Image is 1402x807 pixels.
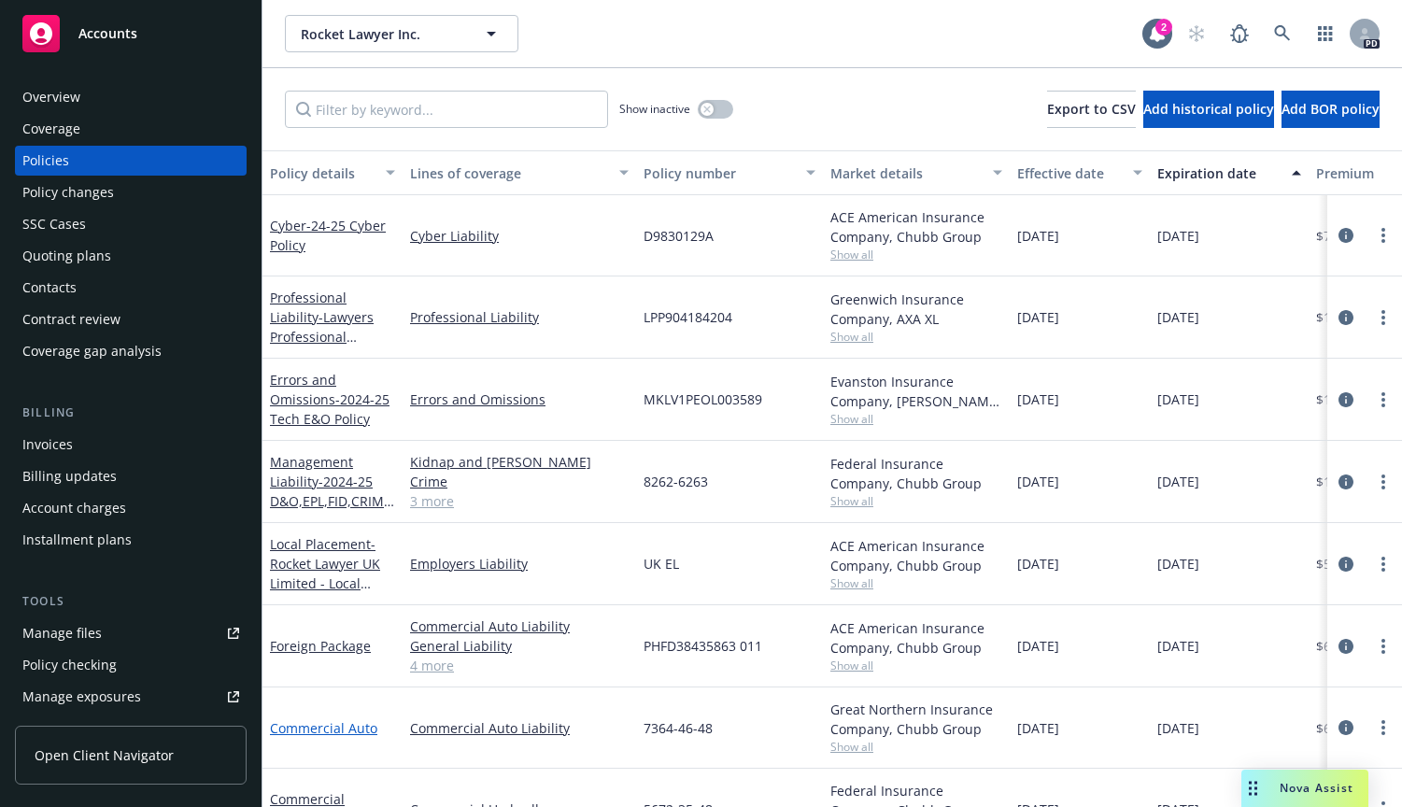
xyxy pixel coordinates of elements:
a: Start snowing [1178,15,1215,52]
span: $70,921.00 [1316,226,1383,246]
div: Market details [830,163,982,183]
span: Accounts [78,26,137,41]
div: Lines of coverage [410,163,608,183]
div: Coverage [22,114,80,144]
div: Policies [22,146,69,176]
a: 4 more [410,656,629,675]
span: D9830129A [644,226,714,246]
a: more [1372,224,1395,247]
span: - 2024-25 D&O,EPL,FID,CRIME, K&R [270,473,395,530]
span: Show inactive [619,101,690,117]
span: - 24-25 Cyber Policy [270,217,386,254]
a: Policies [15,146,247,176]
span: - Lawyers Professional Liability [270,308,374,365]
span: Show all [830,411,1002,427]
a: Invoices [15,430,247,460]
span: UK EL [644,554,679,573]
a: Management Liability [270,453,395,530]
div: Policy details [270,163,375,183]
span: Show all [830,329,1002,345]
span: Show all [830,575,1002,591]
a: Policy changes [15,177,247,207]
a: Commercial Auto Liability [410,616,629,636]
span: [DATE] [1157,307,1199,327]
span: [DATE] [1017,226,1059,246]
a: more [1372,716,1395,739]
div: Drag to move [1241,770,1265,807]
div: Account charges [22,493,126,523]
span: [DATE] [1017,472,1059,491]
div: Manage files [22,618,102,648]
span: PHFD38435863 011 [644,636,762,656]
span: Show all [830,247,1002,262]
a: SSC Cases [15,209,247,239]
div: Installment plans [22,525,132,555]
span: 7364-46-48 [644,718,713,738]
a: Account charges [15,493,247,523]
div: Billing updates [22,461,117,491]
div: Invoices [22,430,73,460]
a: Contract review [15,304,247,334]
button: Market details [823,150,1010,195]
a: more [1372,389,1395,411]
div: Coverage gap analysis [22,336,162,366]
span: $6,523.00 [1316,718,1376,738]
div: Overview [22,82,80,112]
a: more [1372,635,1395,658]
div: Effective date [1017,163,1122,183]
a: Policy checking [15,650,247,680]
span: [DATE] [1157,226,1199,246]
a: more [1372,553,1395,575]
div: 2 [1155,19,1172,35]
span: Show all [830,493,1002,509]
a: Search [1264,15,1301,52]
span: [DATE] [1017,554,1059,573]
div: ACE American Insurance Company, Chubb Group [830,618,1002,658]
a: Accounts [15,7,247,60]
div: Tools [15,592,247,611]
div: Great Northern Insurance Company, Chubb Group [830,700,1002,739]
a: Billing updates [15,461,247,491]
a: Errors and Omissions [270,371,389,428]
div: Premium [1316,163,1393,183]
a: circleInformation [1335,306,1357,329]
div: Greenwich Insurance Company, AXA XL [830,290,1002,329]
a: General Liability [410,636,629,656]
button: Rocket Lawyer Inc. [285,15,518,52]
a: Kidnap and [PERSON_NAME] [410,452,629,472]
span: [DATE] [1017,389,1059,409]
div: Billing [15,403,247,422]
a: circleInformation [1335,553,1357,575]
span: [DATE] [1157,636,1199,656]
a: Local Placement [270,535,388,651]
div: Federal Insurance Company, Chubb Group [830,454,1002,493]
span: $197,239.00 [1316,472,1391,491]
a: 3 more [410,491,629,511]
span: Manage exposures [15,682,247,712]
button: Policy number [636,150,823,195]
a: Manage files [15,618,247,648]
button: Lines of coverage [403,150,636,195]
span: LPP904184204 [644,307,732,327]
span: Open Client Navigator [35,745,174,765]
a: Coverage [15,114,247,144]
button: Add historical policy [1143,91,1274,128]
span: Add historical policy [1143,100,1274,118]
span: [DATE] [1157,718,1199,738]
div: SSC Cases [22,209,86,239]
span: Rocket Lawyer Inc. [301,24,462,44]
input: Filter by keyword... [285,91,608,128]
span: MKLV1PEOL003589 [644,389,762,409]
a: Crime [410,472,629,491]
span: [DATE] [1017,636,1059,656]
a: more [1372,471,1395,493]
button: Effective date [1010,150,1150,195]
div: Contract review [22,304,120,334]
button: Export to CSV [1047,91,1136,128]
a: Installment plans [15,525,247,555]
span: Export to CSV [1047,100,1136,118]
span: $5,039.00 [1316,554,1376,573]
div: Policy changes [22,177,114,207]
a: circleInformation [1335,389,1357,411]
span: 8262-6263 [644,472,708,491]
